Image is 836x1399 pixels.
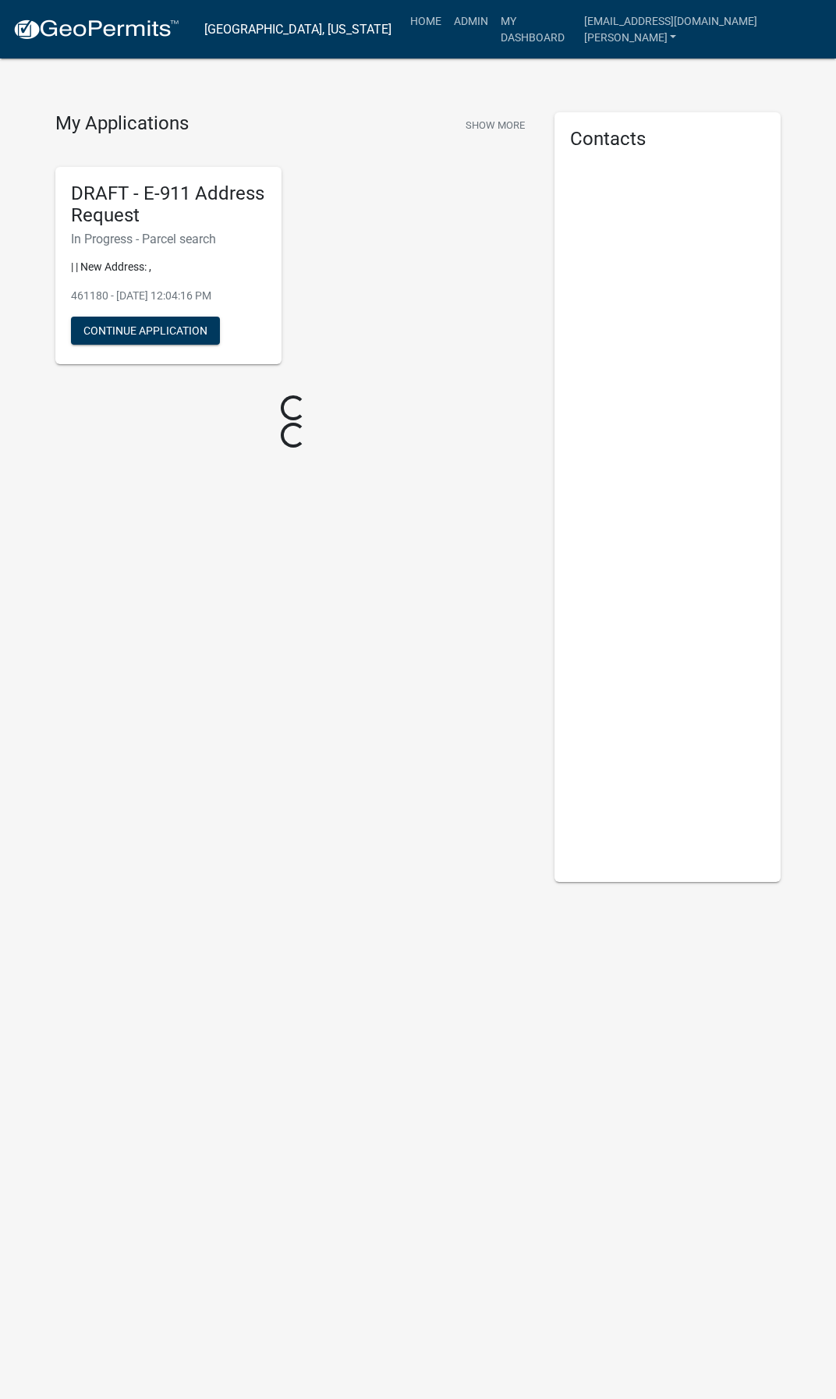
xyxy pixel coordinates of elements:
[71,288,266,304] p: 461180 - [DATE] 12:04:16 PM
[404,6,448,36] a: Home
[71,317,220,345] button: Continue Application
[578,6,824,52] a: [EMAIL_ADDRESS][DOMAIN_NAME][PERSON_NAME]
[570,128,765,151] h5: Contacts
[459,112,531,138] button: Show More
[204,16,391,43] a: [GEOGRAPHIC_DATA], [US_STATE]
[494,6,578,52] a: My Dashboard
[71,259,266,275] p: | | New Address: ,
[448,6,494,36] a: Admin
[71,182,266,228] h5: DRAFT - E-911 Address Request
[71,232,266,246] h6: In Progress - Parcel search
[55,112,189,136] h4: My Applications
